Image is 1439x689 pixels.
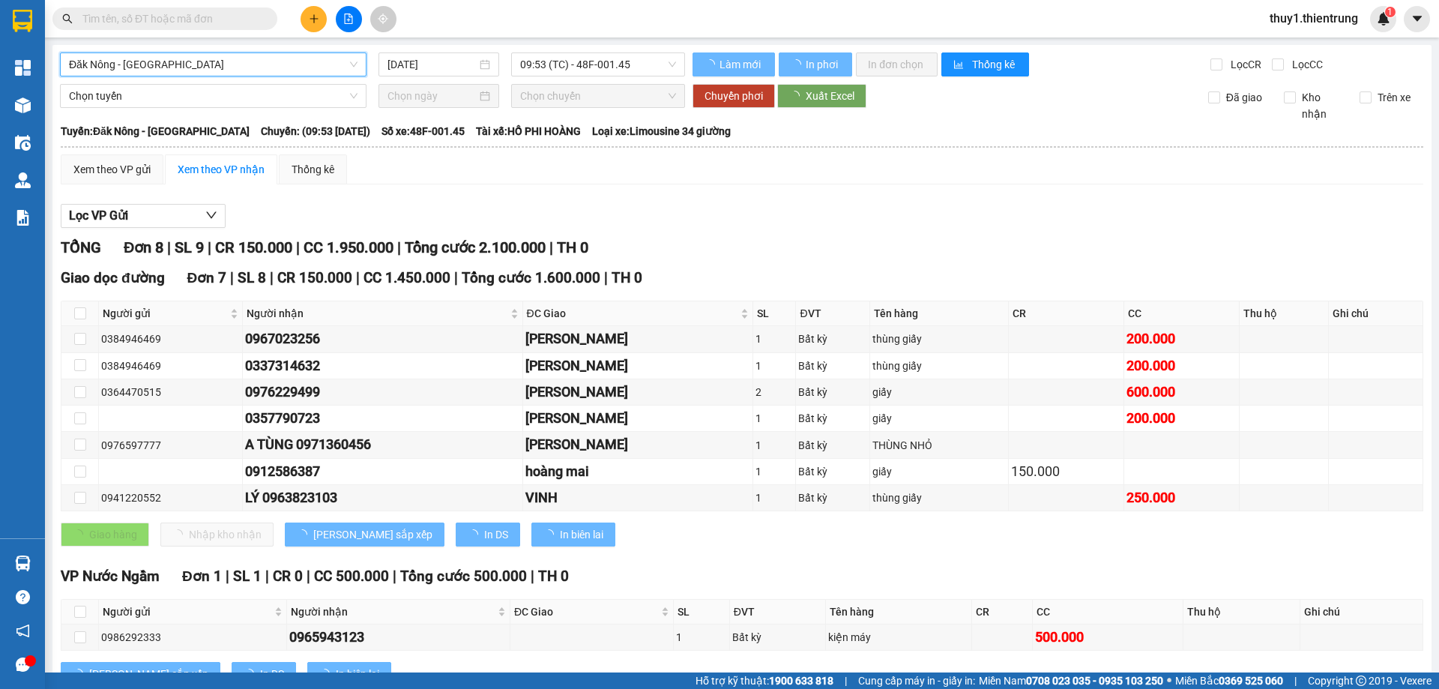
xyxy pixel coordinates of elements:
[101,490,240,506] div: 0941220552
[531,568,534,585] span: |
[15,172,31,188] img: warehouse-icon
[514,604,658,620] span: ĐC Giao
[1377,12,1390,25] img: icon-new-feature
[343,13,354,24] span: file-add
[245,434,519,455] div: A TÙNG 0971360456
[363,269,450,286] span: CC 1.450.000
[61,568,160,585] span: VP Nước Ngầm
[1183,600,1300,625] th: Thu hộ
[828,629,969,646] div: kiện máy
[755,358,794,374] div: 1
[265,568,269,585] span: |
[560,526,603,543] span: In biên lai
[1220,89,1268,106] span: Đã giao
[525,382,750,403] div: [PERSON_NAME]
[462,269,600,286] span: Tổng cước 1.600.000
[69,53,358,76] span: Đăk Nông - Hà Nội
[245,382,519,403] div: 0976229499
[454,269,458,286] span: |
[400,568,527,585] span: Tổng cước 500.000
[15,556,31,571] img: warehouse-icon
[798,358,866,374] div: Bất kỳ
[972,56,1017,73] span: Thống kê
[314,568,389,585] span: CC 500.000
[872,410,1007,427] div: giấy
[520,85,676,107] span: Chọn chuyến
[304,238,393,256] span: CC 1.950.000
[592,123,731,139] span: Loại xe: Limousine 34 giường
[1219,675,1283,687] strong: 0369 525 060
[798,490,866,506] div: Bất kỳ
[1126,355,1237,376] div: 200.000
[525,434,750,455] div: [PERSON_NAME]
[73,669,89,679] span: loading
[525,487,750,508] div: VINH
[160,523,274,547] button: Nhập kho nhận
[336,6,362,32] button: file-add
[245,461,519,482] div: 0912586387
[297,529,313,540] span: loading
[309,13,319,24] span: plus
[755,410,794,427] div: 1
[1175,673,1283,689] span: Miền Bắc
[381,123,465,139] span: Số xe: 48F-001.45
[1225,56,1264,73] span: Lọc CR
[1300,600,1423,625] th: Ghi chú
[187,269,227,286] span: Đơn 7
[178,161,265,178] div: Xem theo VP nhận
[16,658,30,672] span: message
[61,269,165,286] span: Giao dọc đường
[456,523,520,547] button: In DS
[205,209,217,221] span: down
[527,305,737,322] span: ĐC Giao
[856,52,938,76] button: In đơn chọn
[531,523,615,547] button: In biên lai
[15,97,31,113] img: warehouse-icon
[806,56,840,73] span: In phơi
[798,331,866,347] div: Bất kỳ
[1126,328,1237,349] div: 200.000
[858,673,975,689] span: Cung cấp máy in - giấy in:
[1011,461,1121,482] div: 150.000
[301,6,327,32] button: plus
[291,604,495,620] span: Người nhận
[208,238,211,256] span: |
[755,437,794,454] div: 1
[292,161,334,178] div: Thống kê
[1329,301,1423,326] th: Ghi chú
[1124,301,1240,326] th: CC
[484,526,508,543] span: In DS
[1035,627,1180,648] div: 500.000
[62,13,73,24] span: search
[226,568,229,585] span: |
[245,328,519,349] div: 0967023256
[730,600,826,625] th: ĐVT
[393,568,396,585] span: |
[525,355,750,376] div: [PERSON_NAME]
[1126,382,1237,403] div: 600.000
[769,675,833,687] strong: 1900 633 818
[525,461,750,482] div: hoàng mai
[538,568,569,585] span: TH 0
[1294,673,1297,689] span: |
[285,523,444,547] button: [PERSON_NAME] sắp xếp
[557,238,588,256] span: TH 0
[525,328,750,349] div: [PERSON_NAME]
[826,600,972,625] th: Tên hàng
[872,358,1007,374] div: thùng giấy
[1387,7,1393,17] span: 1
[789,91,806,101] span: loading
[289,627,507,648] div: 0965943123
[103,604,271,620] span: Người gửi
[101,437,240,454] div: 0976597777
[387,56,477,73] input: 15/08/2025
[101,331,240,347] div: 0384946469
[397,238,401,256] span: |
[674,600,730,625] th: SL
[13,10,32,32] img: logo-vxr
[101,358,240,374] div: 0384946469
[755,490,794,506] div: 1
[245,408,519,429] div: 0357790723
[15,210,31,226] img: solution-icon
[1356,676,1366,686] span: copyright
